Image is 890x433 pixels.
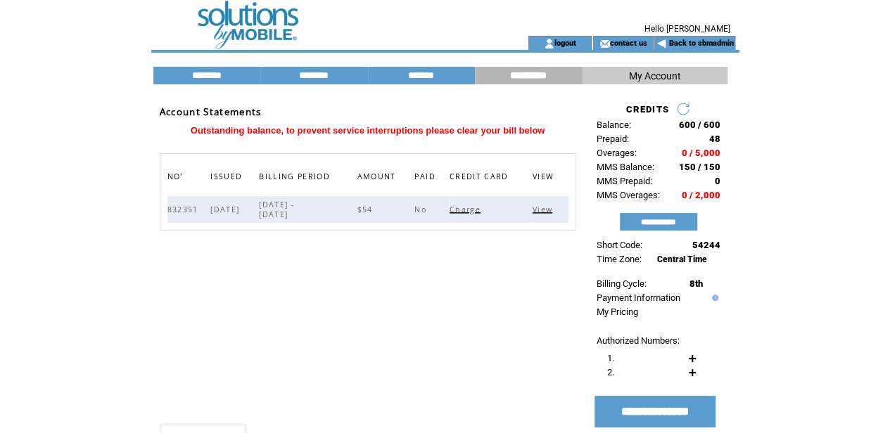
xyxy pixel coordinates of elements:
span: No [414,205,430,214]
span: 0 / 5,000 [682,148,720,158]
a: Back to sbmadmin [668,39,733,48]
span: 832351 [167,205,202,214]
span: 0 [715,176,720,186]
span: 150 / 150 [679,162,720,172]
span: AMOUNT [357,168,400,188]
span: Prepaid: [597,134,629,144]
span: Outstanding balance, to prevent service interruptions please clear your bill below [191,125,545,136]
img: help.gif [708,295,718,301]
span: [DATE] - [DATE] [259,200,294,219]
span: Hello [PERSON_NAME] [644,24,730,34]
a: ISSUED [210,172,246,180]
span: Click to charge this bill [450,205,484,214]
span: ISSUED [210,168,246,188]
a: logout [554,38,576,47]
span: Central Time [657,254,707,264]
span: MMS Balance: [597,162,654,172]
span: VIEW [533,168,557,188]
span: Click to view this bill [533,205,556,214]
span: Billing Cycle: [597,278,647,289]
img: account_icon.gif [544,38,554,49]
span: BILLING PERIOD [259,168,333,188]
span: Balance: [597,119,631,130]
span: NO' [167,168,186,188]
span: Authorized Numbers: [597,335,680,346]
span: 1. [607,353,614,363]
span: 0 / 2,000 [682,190,720,200]
img: contact_us_icon.gif [599,38,610,49]
span: MMS Prepaid: [597,176,652,186]
img: backArrow.gif [656,38,667,49]
span: 48 [709,134,720,144]
span: CREDIT CARD [450,168,512,188]
a: View [533,205,556,213]
span: PAID [414,168,438,188]
span: My Account [629,70,681,82]
span: 2. [607,367,614,377]
span: 54244 [692,240,720,250]
span: Time Zone: [597,254,642,264]
span: Short Code: [597,240,642,250]
a: AMOUNT [357,172,400,180]
span: Account Statements [160,105,262,118]
span: MMS Overages: [597,190,660,200]
span: $54 [357,205,376,214]
span: 8th [689,278,703,289]
span: 600 / 600 [679,119,720,130]
a: BILLING PERIOD [259,172,333,180]
a: NO' [167,172,186,180]
span: [DATE] [210,205,243,214]
a: Charge [450,205,484,213]
a: My Pricing [597,306,638,317]
a: Payment Information [597,292,680,303]
a: PAID [414,172,438,180]
a: contact us [610,38,647,47]
span: CREDITS [626,104,669,115]
span: Overages: [597,148,637,158]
